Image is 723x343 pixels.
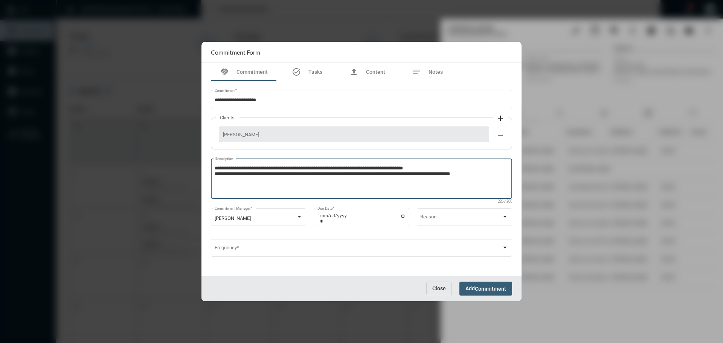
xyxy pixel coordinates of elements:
button: AddCommitment [459,282,512,296]
mat-icon: task_alt [292,67,301,76]
span: Tasks [308,69,322,75]
h2: Commitment Form [211,49,260,56]
button: Close [426,282,452,295]
mat-icon: notes [412,67,421,76]
span: Commitment [236,69,268,75]
span: Commitment [475,286,506,292]
span: Content [366,69,385,75]
mat-icon: handshake [220,67,229,76]
mat-icon: add [496,114,505,123]
span: Notes [429,69,443,75]
mat-hint: 226 / 200 [498,200,512,204]
mat-icon: remove [496,131,505,140]
mat-icon: file_upload [349,67,358,76]
span: Add [465,285,506,291]
span: Close [432,285,446,291]
label: Clients: [216,115,239,120]
span: [PERSON_NAME] [223,132,485,137]
span: [PERSON_NAME] [215,215,251,221]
